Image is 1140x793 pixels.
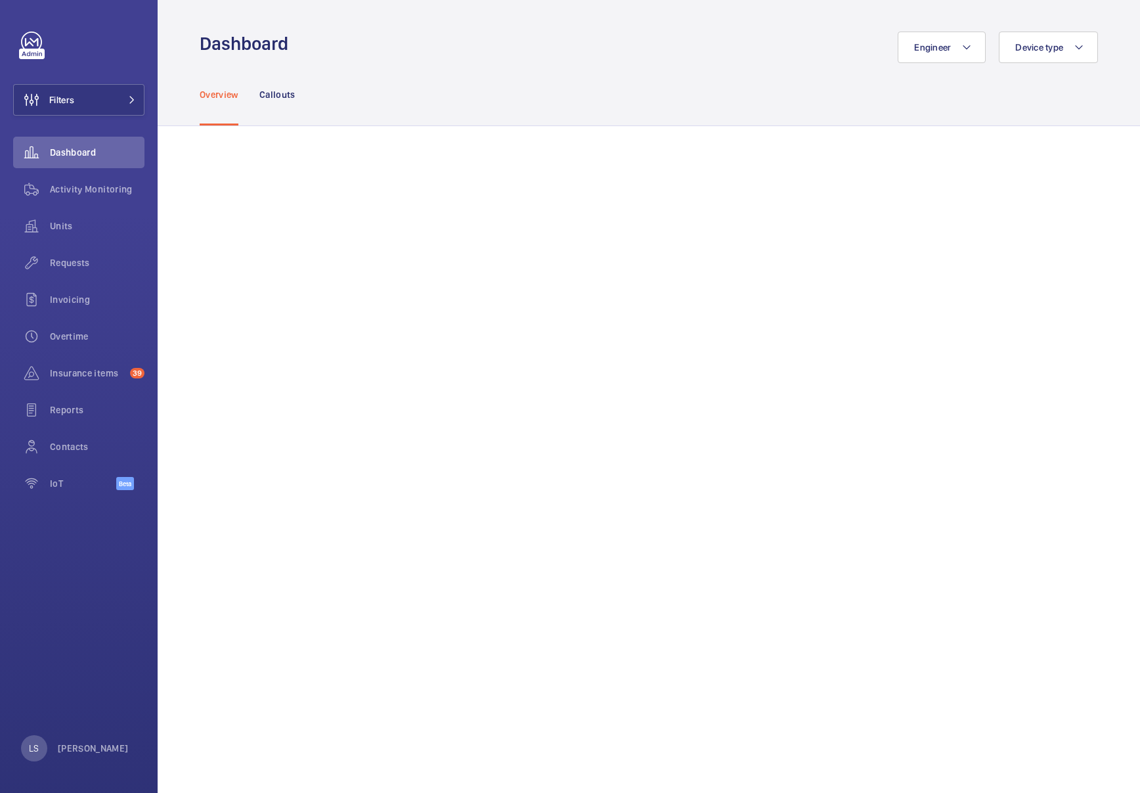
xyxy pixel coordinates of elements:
[50,293,144,306] span: Invoicing
[50,367,125,380] span: Insurance items
[13,84,144,116] button: Filters
[914,42,951,53] span: Engineer
[116,477,134,490] span: Beta
[200,32,296,56] h1: Dashboard
[1015,42,1063,53] span: Device type
[130,368,144,378] span: 39
[50,183,144,196] span: Activity Monitoring
[200,88,238,101] p: Overview
[898,32,986,63] button: Engineer
[50,403,144,417] span: Reports
[50,330,144,343] span: Overtime
[259,88,296,101] p: Callouts
[29,742,39,755] p: LS
[50,477,116,490] span: IoT
[49,93,74,106] span: Filters
[999,32,1098,63] button: Device type
[50,219,144,233] span: Units
[50,440,144,453] span: Contacts
[58,742,129,755] p: [PERSON_NAME]
[50,146,144,159] span: Dashboard
[50,256,144,269] span: Requests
